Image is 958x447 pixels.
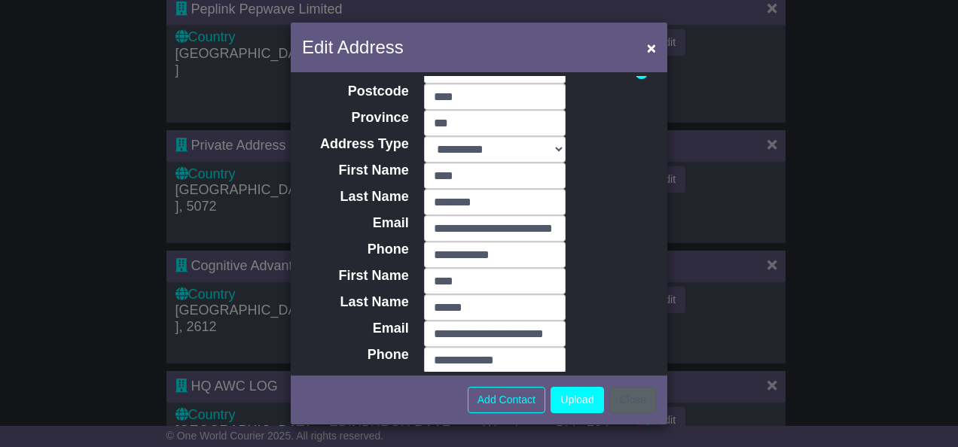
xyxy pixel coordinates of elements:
label: Last Name [291,294,416,311]
label: Last Name [291,189,416,205]
label: First Name [291,163,416,179]
span: × [647,39,656,56]
h5: Edit Address [302,34,404,61]
label: Phone [291,347,416,363]
button: Close [609,387,656,413]
label: Email [291,215,416,232]
label: Phone [291,242,416,258]
label: Email [291,321,416,337]
label: Postcode [291,84,416,100]
button: Close [639,32,664,63]
label: First Name [291,268,416,284]
label: Address Type [291,136,416,153]
label: Province [291,110,416,126]
button: Add Contact [468,387,545,413]
button: Upload [551,387,603,413]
